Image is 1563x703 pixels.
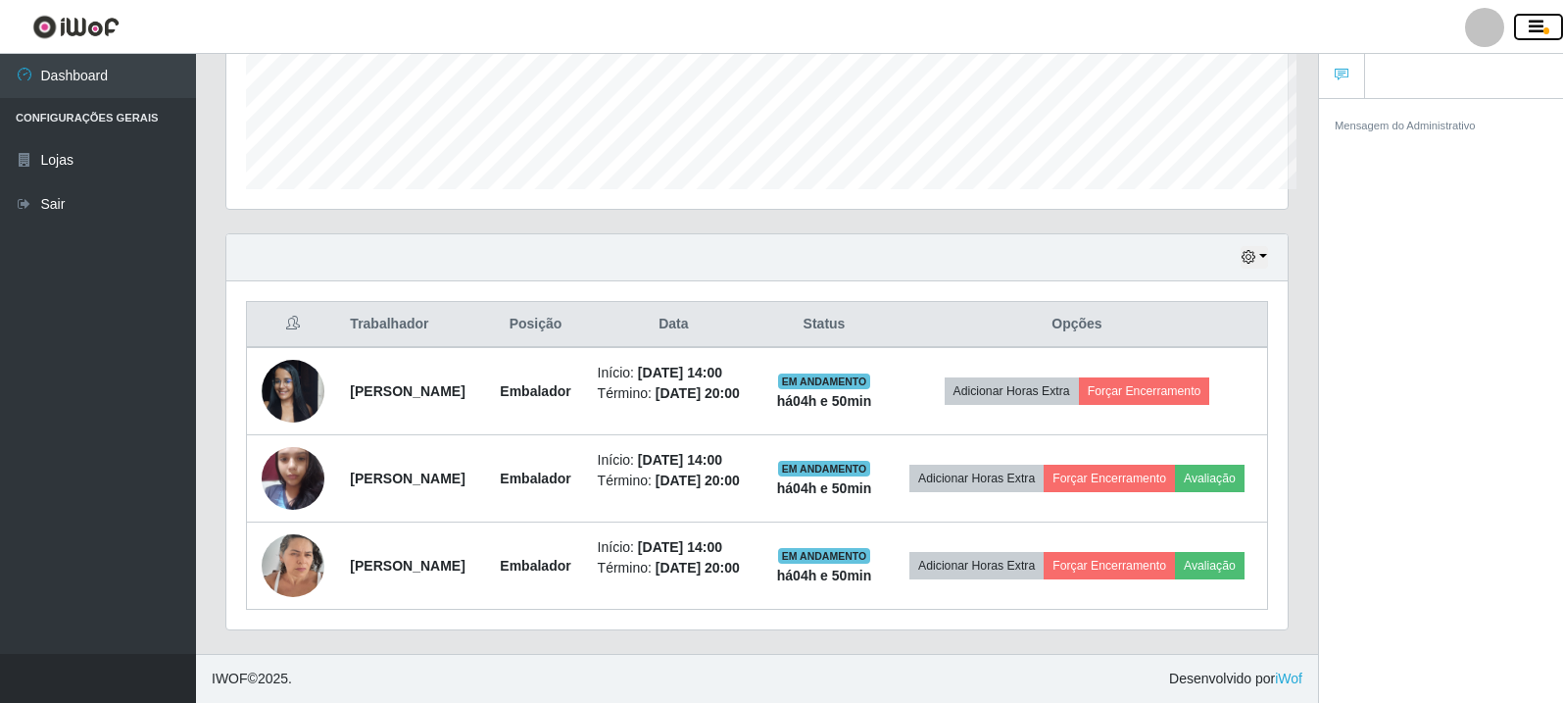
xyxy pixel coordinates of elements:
[778,374,871,389] span: EM ANDAMENTO
[656,385,740,401] time: [DATE] 20:00
[212,669,292,689] span: © 2025 .
[598,471,750,491] li: Término:
[777,480,872,496] strong: há 04 h e 50 min
[656,473,740,488] time: [DATE] 20:00
[338,302,485,348] th: Trabalhador
[1335,120,1476,131] small: Mensagem do Administrativo
[350,471,464,486] strong: [PERSON_NAME]
[656,560,740,576] time: [DATE] 20:00
[262,524,324,607] img: 1741963068390.jpeg
[500,558,570,574] strong: Embalador
[1044,465,1175,492] button: Forçar Encerramento
[638,539,722,555] time: [DATE] 14:00
[350,383,464,399] strong: [PERSON_NAME]
[945,377,1079,405] button: Adicionar Horas Extra
[500,383,570,399] strong: Embalador
[500,471,570,486] strong: Embalador
[778,548,871,564] span: EM ANDAMENTO
[778,461,871,477] span: EM ANDAMENTO
[598,558,750,578] li: Término:
[32,15,120,39] img: CoreUI Logo
[598,383,750,404] li: Término:
[262,349,324,432] img: 1737733011541.jpeg
[598,450,750,471] li: Início:
[1175,552,1245,579] button: Avaliação
[1275,671,1302,686] a: iWof
[598,537,750,558] li: Início:
[262,436,324,520] img: 1737943113754.jpeg
[777,393,872,409] strong: há 04 h e 50 min
[887,302,1268,348] th: Opções
[485,302,585,348] th: Posição
[598,363,750,383] li: Início:
[586,302,761,348] th: Data
[638,365,722,380] time: [DATE] 14:00
[909,465,1044,492] button: Adicionar Horas Extra
[350,558,464,574] strong: [PERSON_NAME]
[212,671,248,686] span: IWOF
[638,452,722,468] time: [DATE] 14:00
[1044,552,1175,579] button: Forçar Encerramento
[909,552,1044,579] button: Adicionar Horas Extra
[1169,669,1302,689] span: Desenvolvido por
[1079,377,1210,405] button: Forçar Encerramento
[761,302,887,348] th: Status
[777,568,872,583] strong: há 04 h e 50 min
[1175,465,1245,492] button: Avaliação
